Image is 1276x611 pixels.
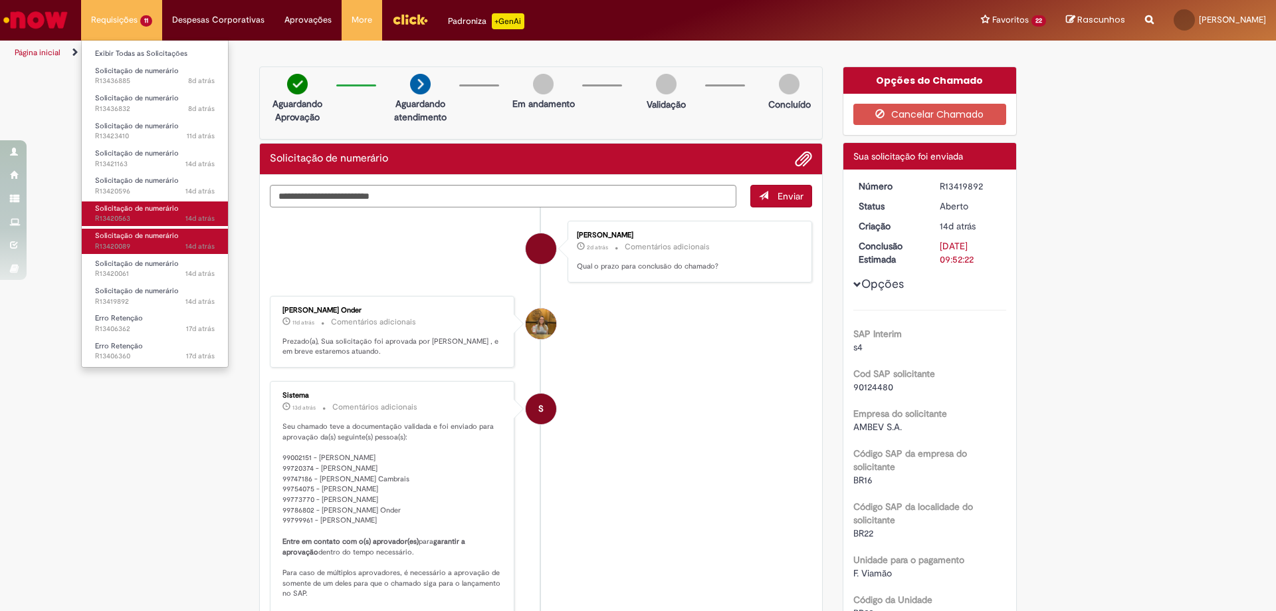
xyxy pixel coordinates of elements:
span: R13419892 [95,297,215,307]
time: 18/08/2025 08:58:03 [187,131,215,141]
span: Solicitação de numerário [95,203,179,213]
dt: Número [849,180,930,193]
span: Rascunhos [1077,13,1125,26]
time: 12/08/2025 21:12:55 [186,351,215,361]
span: AMBEV S.A. [853,421,902,433]
a: Aberto R13420061 : Solicitação de numerário [82,257,228,281]
a: Aberto R13436832 : Solicitação de numerário [82,91,228,116]
a: Exibir Todas as Solicitações [82,47,228,61]
span: [PERSON_NAME] [1199,14,1266,25]
ul: Requisições [81,40,229,368]
span: Solicitação de numerário [95,148,179,158]
img: click_logo_yellow_360x200.png [392,9,428,29]
b: Cod SAP solicitante [853,368,935,380]
b: Código SAP da localidade do solicitante [853,501,973,526]
small: Comentários adicionais [625,241,710,253]
div: [DATE] 09:52:22 [940,239,1002,266]
a: Aberto R13423410 : Solicitação de numerário [82,119,228,144]
a: Aberto R13406360 : Erro Retenção [82,339,228,364]
button: Cancelar Chamado [853,104,1007,125]
span: R13420596 [95,186,215,197]
time: 15/08/2025 09:52:18 [940,220,976,232]
img: ServiceNow [1,7,70,33]
time: 18/08/2025 08:18:03 [292,318,314,326]
img: img-circle-grey.png [533,74,554,94]
span: s4 [853,341,863,353]
time: 21/08/2025 15:09:57 [188,76,215,86]
time: 21/08/2025 15:03:06 [188,104,215,114]
b: Empresa do solicitante [853,408,947,420]
span: Solicitação de numerário [95,259,179,269]
span: Erro Retenção [95,313,143,323]
span: 17d atrás [186,324,215,334]
a: Aberto R13419892 : Solicitação de numerário [82,284,228,308]
span: F. Viamão [853,567,892,579]
div: Vanessa Dall Onder [526,308,556,339]
a: Aberto R13420089 : Solicitação de numerário [82,229,228,253]
p: Prezado(a), Sua solicitação foi aprovada por [PERSON_NAME] , e em breve estaremos atuando. [282,336,504,357]
p: Qual o prazo para conclusão do chamado? [577,261,798,272]
div: Aberto [940,199,1002,213]
time: 16/08/2025 12:35:12 [292,404,316,412]
div: R13419892 [940,180,1002,193]
span: 14d atrás [185,241,215,251]
div: System [526,394,556,424]
span: 90124480 [853,381,893,393]
span: 11 [140,15,152,27]
h2: Solicitação de numerário Histórico de tíquete [270,153,388,165]
span: 14d atrás [185,269,215,279]
span: Erro Retenção [95,341,143,351]
span: 11d atrás [187,131,215,141]
span: 13d atrás [292,404,316,412]
span: R13423410 [95,131,215,142]
a: Aberto R13420563 : Solicitação de numerário [82,201,228,226]
span: Sua solicitação foi enviada [853,150,963,162]
dt: Status [849,199,930,213]
span: R13420061 [95,269,215,279]
span: Aprovações [284,13,332,27]
img: img-circle-grey.png [779,74,799,94]
span: Enviar [778,190,803,202]
span: 14d atrás [185,186,215,196]
p: +GenAi [492,13,524,29]
time: 15/08/2025 12:20:35 [185,186,215,196]
span: 14d atrás [185,159,215,169]
span: 2d atrás [587,243,608,251]
span: 11d atrás [292,318,314,326]
span: 8d atrás [188,76,215,86]
a: Aberto R13420596 : Solicitação de numerário [82,174,228,198]
div: Moises Farias dos Santos [526,233,556,264]
button: Adicionar anexos [795,150,812,168]
b: SAP Interim [853,328,902,340]
small: Comentários adicionais [332,402,417,413]
span: Solicitação de numerário [95,121,179,131]
b: Código SAP da empresa do solicitante [853,447,967,473]
span: R13436885 [95,76,215,86]
span: Solicitação de numerário [95,176,179,185]
span: R13436832 [95,104,215,114]
time: 27/08/2025 09:14:31 [587,243,608,251]
span: Despesas Corporativas [172,13,265,27]
span: 17d atrás [186,351,215,361]
span: Requisições [91,13,138,27]
p: Validação [647,98,686,111]
time: 15/08/2025 10:33:28 [185,269,215,279]
p: Concluído [768,98,811,111]
b: Unidade para o pagamento [853,554,964,566]
time: 15/08/2025 14:39:28 [185,159,215,169]
p: Aguardando atendimento [388,97,453,124]
span: R13421163 [95,159,215,170]
p: Aguardando Aprovação [265,97,330,124]
span: R13420563 [95,213,215,224]
img: arrow-next.png [410,74,431,94]
span: BR22 [853,527,873,539]
img: check-circle-green.png [287,74,308,94]
p: Em andamento [512,97,575,110]
dt: Conclusão Estimada [849,239,930,266]
span: 14d atrás [185,213,215,223]
span: 8d atrás [188,104,215,114]
span: R13406360 [95,351,215,362]
div: [PERSON_NAME] [577,231,798,239]
button: Enviar [750,185,812,207]
span: S [538,393,544,425]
